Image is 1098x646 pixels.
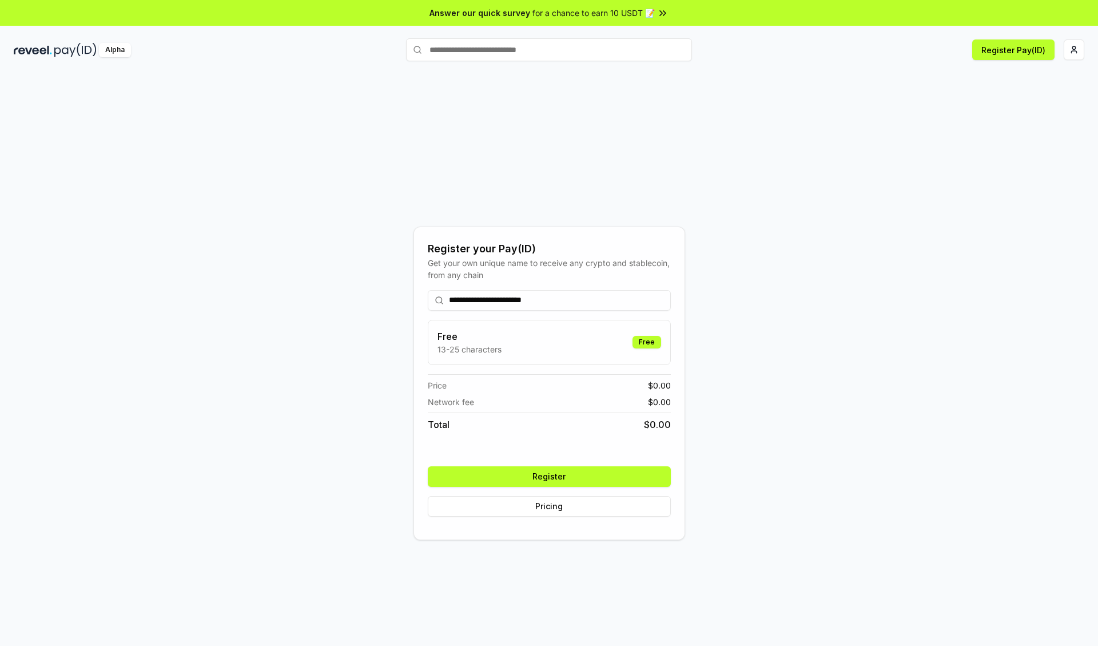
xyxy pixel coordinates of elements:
[54,43,97,57] img: pay_id
[648,379,671,391] span: $ 0.00
[428,257,671,281] div: Get your own unique name to receive any crypto and stablecoin, from any chain
[437,330,502,343] h3: Free
[428,418,449,431] span: Total
[972,39,1055,60] button: Register Pay(ID)
[428,466,671,487] button: Register
[648,396,671,408] span: $ 0.00
[428,241,671,257] div: Register your Pay(ID)
[644,418,671,431] span: $ 0.00
[437,343,502,355] p: 13-25 characters
[428,496,671,517] button: Pricing
[99,43,131,57] div: Alpha
[429,7,530,19] span: Answer our quick survey
[532,7,655,19] span: for a chance to earn 10 USDT 📝
[428,379,447,391] span: Price
[428,396,474,408] span: Network fee
[14,43,52,57] img: reveel_dark
[632,336,661,348] div: Free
